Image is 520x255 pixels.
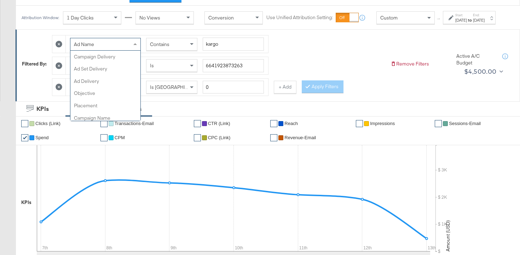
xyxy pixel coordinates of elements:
[445,220,451,251] text: Amount (USD)
[473,17,485,23] div: [DATE]
[21,199,31,206] div: KPIs
[455,13,467,17] label: Start:
[21,120,28,127] a: ✔
[115,121,154,126] span: Transactions-Email
[150,62,154,69] span: Is
[455,17,467,23] div: [DATE]
[270,134,277,141] a: ✔
[21,134,28,141] a: ✔
[208,15,234,21] span: Conversion
[74,41,94,47] span: Ad Name
[203,59,264,72] input: Enter a search term
[435,18,442,20] span: ↑
[266,15,333,21] label: Use Unified Attribution Setting:
[67,15,94,21] span: 1 Day Clicks
[208,121,230,126] span: CTR (Link)
[284,135,316,140] span: Revenue-Email
[270,120,277,127] a: ✔
[435,120,442,127] a: ✔
[115,135,125,140] span: CPM
[284,121,298,126] span: Reach
[391,61,429,67] button: Remove Filters
[274,81,296,93] button: + Add
[449,121,481,126] span: Sessions-Email
[356,120,363,127] a: ✔
[380,15,398,21] span: Custom
[150,84,204,90] span: Is [GEOGRAPHIC_DATA]
[370,121,395,126] span: Impressions
[100,120,108,127] a: ✔
[35,135,49,140] span: Spend
[456,53,495,66] div: Active A/C Budget
[70,87,140,100] div: Objective
[70,51,140,63] div: Campaign Delivery
[70,63,140,75] div: Ad Set Delivery
[150,41,169,47] span: Contains
[464,66,497,77] div: $4,500.00
[467,17,473,23] strong: to
[194,134,201,141] a: ✔
[70,75,140,87] div: Ad Delivery
[36,105,49,113] div: KPIs
[461,66,504,77] button: $4,500.00
[194,120,201,127] a: ✔
[22,61,47,67] div: Filtered By:
[100,134,108,141] a: ✔
[139,15,160,21] span: No Views
[35,121,60,126] span: Clicks (Link)
[70,112,140,124] div: Campaign Name
[203,38,264,51] input: Enter a search term
[70,100,140,112] div: Placement
[203,81,264,94] input: Enter a number
[208,135,231,140] span: CPC (Link)
[473,13,485,17] label: End:
[21,15,59,20] div: Attribution Window:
